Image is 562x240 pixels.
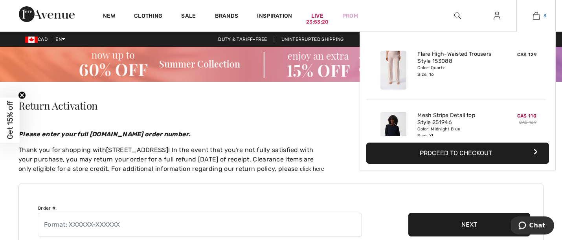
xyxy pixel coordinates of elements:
[19,6,75,22] img: 1ère Avenue
[18,91,26,99] button: Close teaser
[366,143,549,164] button: Proceed to Checkout
[25,37,51,42] span: CAD
[454,11,461,20] img: search the website
[517,11,555,20] a: 3
[417,51,495,65] a: Flare High-Waisted Trousers Style 153088
[417,65,495,77] div: Color: Quartz Size: 16
[342,12,358,20] a: Prom
[519,120,536,125] s: CA$ 169
[257,13,292,21] span: Inspiration
[311,12,323,20] a: Live23:53:20
[106,146,168,154] a: [STREET_ADDRESS]
[511,216,554,236] iframe: Opens a widget where you can chat to one of our agents
[408,213,530,236] button: Next
[18,101,544,111] h1: Return Activation
[494,11,500,20] img: My Info
[544,12,546,19] span: 3
[417,126,495,139] div: Color: Midnight Blue Size: XL
[38,205,57,212] label: Order #:
[487,11,507,21] a: Sign In
[18,146,314,172] span: ! In the event that you're not fully satisfied with your purchase, you may return your order for ...
[38,213,362,236] input: Format: XXXXXX-XXXXXX
[18,130,191,138] em: Please enter your full [DOMAIN_NAME] order number.
[517,52,536,57] span: CA$ 129
[306,18,328,26] div: 23:53:20
[18,146,106,154] span: Thank you for shopping with
[25,37,38,43] img: Canadian Dollar
[380,112,406,151] img: Mesh Stripe Detail top Style 251946
[134,13,162,21] a: Clothing
[6,101,15,139] span: Get 15% off
[181,13,196,21] a: Sale
[380,51,406,90] img: Flare High-Waisted Trousers Style 153088
[417,112,495,126] a: Mesh Stripe Detail top Style 251946
[517,113,536,119] span: CA$ 110
[103,13,115,21] a: New
[300,166,324,172] a: click here
[533,11,540,20] img: My Bag
[55,37,65,42] span: EN
[215,13,239,21] a: Brands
